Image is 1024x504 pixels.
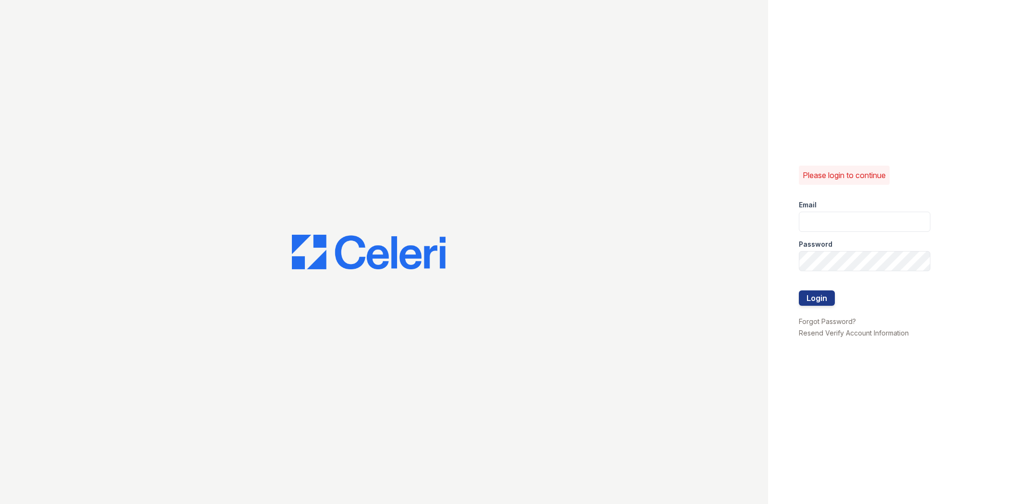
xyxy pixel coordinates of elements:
img: CE_Logo_Blue-a8612792a0a2168367f1c8372b55b34899dd931a85d93a1a3d3e32e68fde9ad4.png [292,235,446,269]
a: Resend Verify Account Information [799,329,909,337]
a: Forgot Password? [799,317,856,325]
p: Please login to continue [803,169,886,181]
label: Email [799,200,817,210]
label: Password [799,240,832,249]
button: Login [799,290,835,306]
